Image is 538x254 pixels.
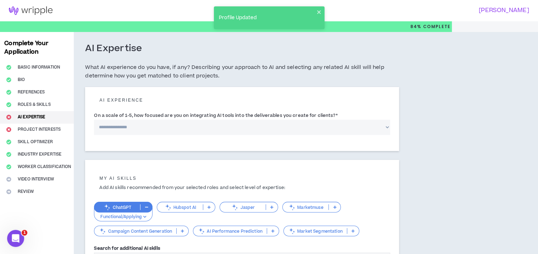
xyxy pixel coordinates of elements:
p: Functional/Applying [99,214,148,220]
label: On a scale of 1-5, how focused are you on integrating AI tools into the deliverables you create f... [94,110,337,121]
iframe: Intercom live chat [7,230,24,247]
h5: What AI experience do you have, if any? Describing your approach to AI and selecting any related ... [85,63,399,80]
p: Hubspot AI [157,205,203,210]
p: Market Segmentation [284,228,347,234]
span: 1 [22,230,27,236]
p: Add AI skills recommended from your selected roles and select level of expertise: [94,184,390,191]
button: Functional/Applying [94,208,152,221]
p: AI Performance Prediction [193,228,267,234]
p: ChatGPT [94,205,140,210]
h5: My AI skills [94,176,390,181]
h3: Complete Your Application [1,39,72,56]
div: Profile Updated [217,12,317,24]
label: Search for additional AI skills [94,245,160,252]
p: Jasper [220,205,266,210]
h3: AI Expertise [85,43,142,55]
h3: [PERSON_NAME] [265,7,529,14]
h5: AI experience [94,98,390,103]
p: Marketmuse [283,205,328,210]
span: Complete [421,23,450,30]
p: 84% [410,21,450,32]
p: Campaign Content Generation [94,228,176,234]
button: close [317,9,322,15]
